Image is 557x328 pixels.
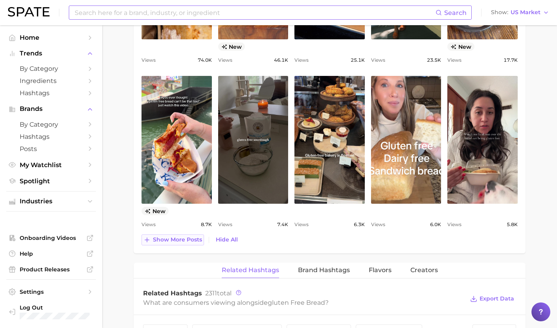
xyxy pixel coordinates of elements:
[447,55,461,65] span: Views
[142,55,156,65] span: Views
[6,302,96,322] a: Log out. Currently logged in with e-mail nuria@godwinretailgroup.com.
[216,236,238,243] span: Hide All
[218,42,245,51] span: new
[6,264,96,275] a: Product Releases
[371,220,385,229] span: Views
[371,55,385,65] span: Views
[6,75,96,87] a: Ingredients
[20,145,83,153] span: Posts
[218,220,232,229] span: Views
[20,288,83,295] span: Settings
[20,304,105,311] span: Log Out
[6,232,96,244] a: Onboarding Videos
[20,161,83,169] span: My Watchlist
[504,55,518,65] span: 17.7k
[20,121,83,128] span: by Category
[489,7,551,18] button: ShowUS Market
[6,87,96,99] a: Hashtags
[205,289,232,297] span: total
[6,248,96,260] a: Help
[268,299,325,306] span: gluten free bread
[74,6,436,19] input: Search here for a brand, industry, or ingredient
[20,133,83,140] span: Hashtags
[6,175,96,187] a: Spotlight
[20,266,83,273] span: Product Releases
[6,31,96,44] a: Home
[142,207,169,215] span: new
[298,267,350,274] span: Brand Hashtags
[198,55,212,65] span: 74.0k
[201,220,212,229] span: 8.7k
[6,143,96,155] a: Posts
[274,55,288,65] span: 46.1k
[142,220,156,229] span: Views
[20,177,83,185] span: Spotlight
[20,250,83,257] span: Help
[6,118,96,131] a: by Category
[20,198,83,205] span: Industries
[20,77,83,85] span: Ingredients
[20,34,83,41] span: Home
[218,55,232,65] span: Views
[20,65,83,72] span: by Category
[142,234,204,245] button: Show more posts
[468,293,516,304] button: Export Data
[143,297,464,308] div: What are consumers viewing alongside ?
[351,55,365,65] span: 25.1k
[277,220,288,229] span: 7.4k
[6,48,96,59] button: Trends
[447,220,461,229] span: Views
[430,220,441,229] span: 6.0k
[369,267,392,274] span: Flavors
[143,289,202,297] span: Related Hashtags
[20,50,83,57] span: Trends
[444,9,467,17] span: Search
[6,159,96,171] a: My Watchlist
[410,267,438,274] span: Creators
[153,236,202,243] span: Show more posts
[222,267,279,274] span: Related Hashtags
[8,7,50,17] img: SPATE
[20,89,83,97] span: Hashtags
[214,234,240,245] button: Hide All
[480,295,514,302] span: Export Data
[354,220,365,229] span: 6.3k
[205,289,217,297] span: 2311
[20,234,83,241] span: Onboarding Videos
[6,103,96,115] button: Brands
[511,10,540,15] span: US Market
[6,195,96,207] button: Industries
[491,10,508,15] span: Show
[6,63,96,75] a: by Category
[6,131,96,143] a: Hashtags
[20,105,83,112] span: Brands
[294,220,309,229] span: Views
[6,286,96,298] a: Settings
[507,220,518,229] span: 5.8k
[447,42,474,51] span: new
[427,55,441,65] span: 23.5k
[294,55,309,65] span: Views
